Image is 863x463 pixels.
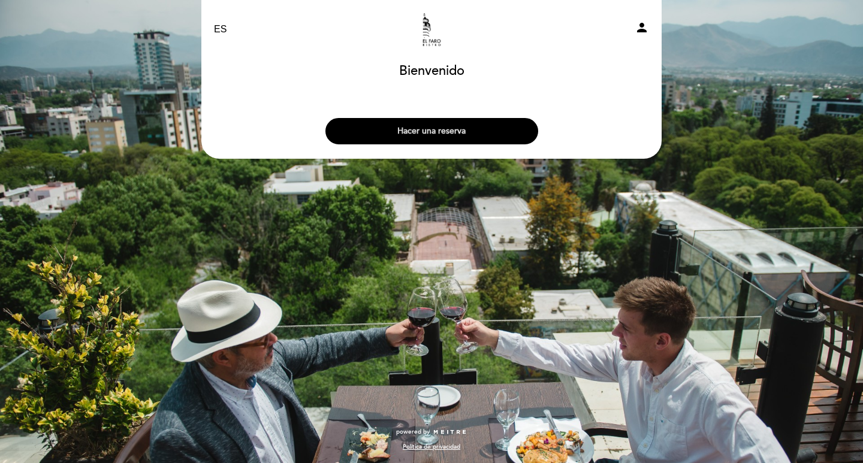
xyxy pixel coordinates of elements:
button: person [635,20,649,39]
a: Política de privacidad [403,443,460,451]
span: powered by [396,428,430,436]
a: powered by [396,428,467,436]
h1: Bienvenido [399,64,464,78]
a: El Faro Bistro [357,13,506,46]
button: Hacer una reserva [325,118,538,144]
img: MEITRE [433,429,467,435]
i: person [635,20,649,35]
